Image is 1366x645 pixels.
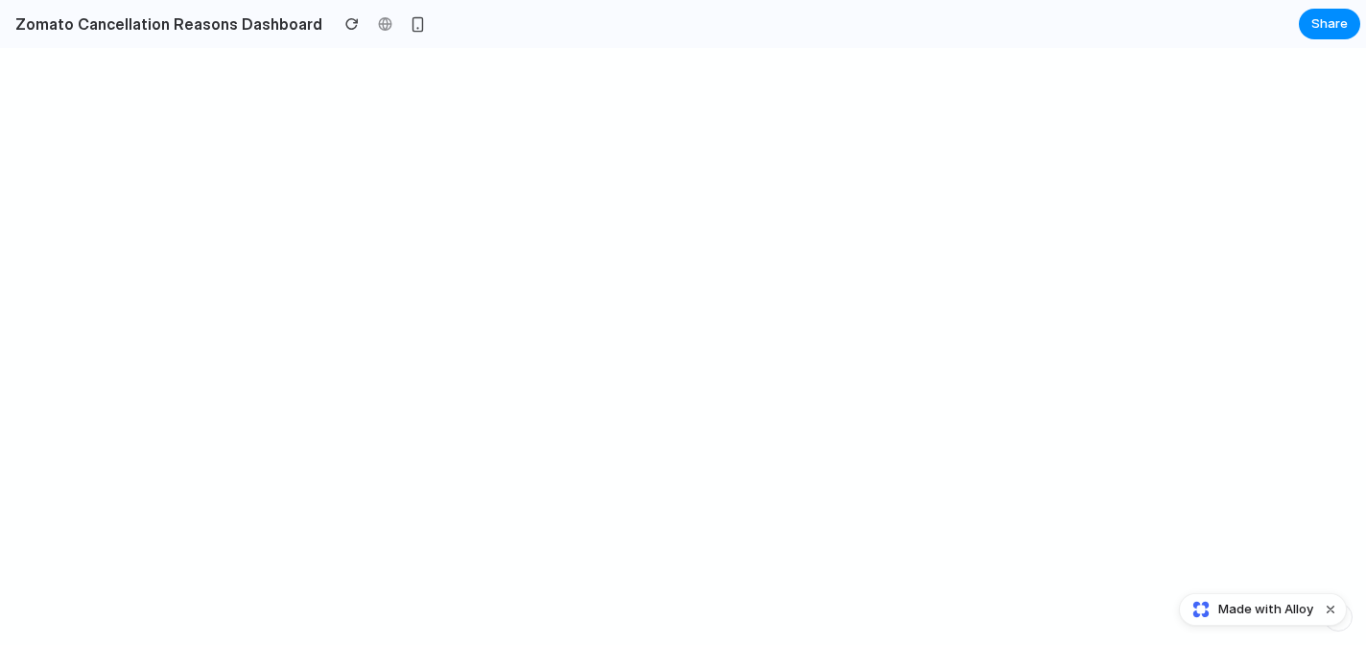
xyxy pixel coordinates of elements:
button: Dismiss watermark [1319,598,1342,621]
span: Made with Alloy [1218,600,1313,619]
a: Made with Alloy [1180,600,1315,619]
span: Share [1311,14,1348,34]
h2: Zomato Cancellation Reasons Dashboard [8,12,322,36]
button: Share [1299,9,1360,39]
